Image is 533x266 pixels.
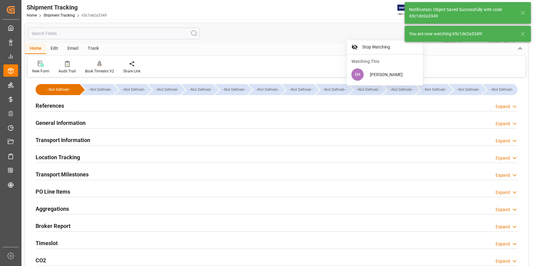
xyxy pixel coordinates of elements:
[27,3,107,12] div: Shipment Tracking
[489,84,515,95] div: --Not Defined--
[59,68,76,74] div: Audit Trail
[115,84,147,95] div: --Not Defined--
[255,84,280,95] div: --Not Defined--
[496,138,510,144] div: Expand
[182,84,213,95] div: --Not Defined--
[370,72,403,77] span: [PERSON_NAME]
[349,84,381,95] div: --Not Defined--
[355,84,381,95] div: --Not Defined--
[36,84,80,95] div: --Not Defined--
[416,84,448,95] div: --Not Defined--
[123,68,140,74] div: Share Link
[87,84,113,95] div: --Not Defined--
[215,84,247,95] div: --Not Defined--
[25,44,46,54] div: Home
[148,84,180,95] div: --Not Defined--
[282,84,314,95] div: --Not Defined--
[36,153,80,161] h2: Location Tracking
[32,68,49,74] div: New Form
[81,84,113,95] div: --Not Defined--
[121,84,147,95] div: --Not Defined--
[382,84,414,95] div: --Not Defined--
[496,206,510,213] div: Expand
[36,256,46,264] h2: CO2
[449,84,481,95] div: --Not Defined--
[422,84,448,95] div: --Not Defined--
[27,13,37,17] a: Home
[316,84,347,95] div: --Not Defined--
[496,241,510,247] div: Expand
[496,189,510,196] div: Expand
[355,72,360,77] span: CH
[36,170,89,179] h2: Transport Milestones
[36,205,69,213] h2: Aggregations
[360,44,418,50] span: Stop Watching
[409,6,515,19] div: Notification: Object Saved Successfully with code 65c1de2a3349
[322,84,347,95] div: --Not Defined--
[397,5,419,15] img: Exertis%20JAM%20-%20Email%20Logo.jpg_1722504956.jpg
[188,84,213,95] div: --Not Defined--
[483,84,518,95] div: --Not Defined--
[36,187,70,196] h2: PO Line Items
[44,13,75,17] a: Shipment Tracking
[36,119,86,127] h2: General Information
[36,239,58,247] h2: Timeslot
[28,28,200,39] input: Search Fields
[85,68,114,74] div: Book Timeslot V2
[42,84,75,95] div: --Not Defined--
[46,44,63,54] div: Edit
[347,55,423,66] div: Watching This
[83,44,103,54] div: Track
[36,222,71,230] h2: Broker Report
[288,84,314,95] div: --Not Defined--
[496,121,510,127] div: Expand
[496,103,510,110] div: Expand
[496,224,510,230] div: Expand
[455,84,481,95] div: --Not Defined--
[221,84,247,95] div: --Not Defined--
[409,31,515,37] div: You are now watching 65c1de2a3349!
[389,84,414,95] div: --Not Defined--
[36,136,90,144] h2: Transport Information
[63,44,83,54] div: Email
[496,258,510,264] div: Expand
[36,102,64,110] h2: References
[154,84,180,95] div: --Not Defined--
[496,155,510,161] div: Expand
[248,84,280,95] div: --Not Defined--
[496,172,510,179] div: Expand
